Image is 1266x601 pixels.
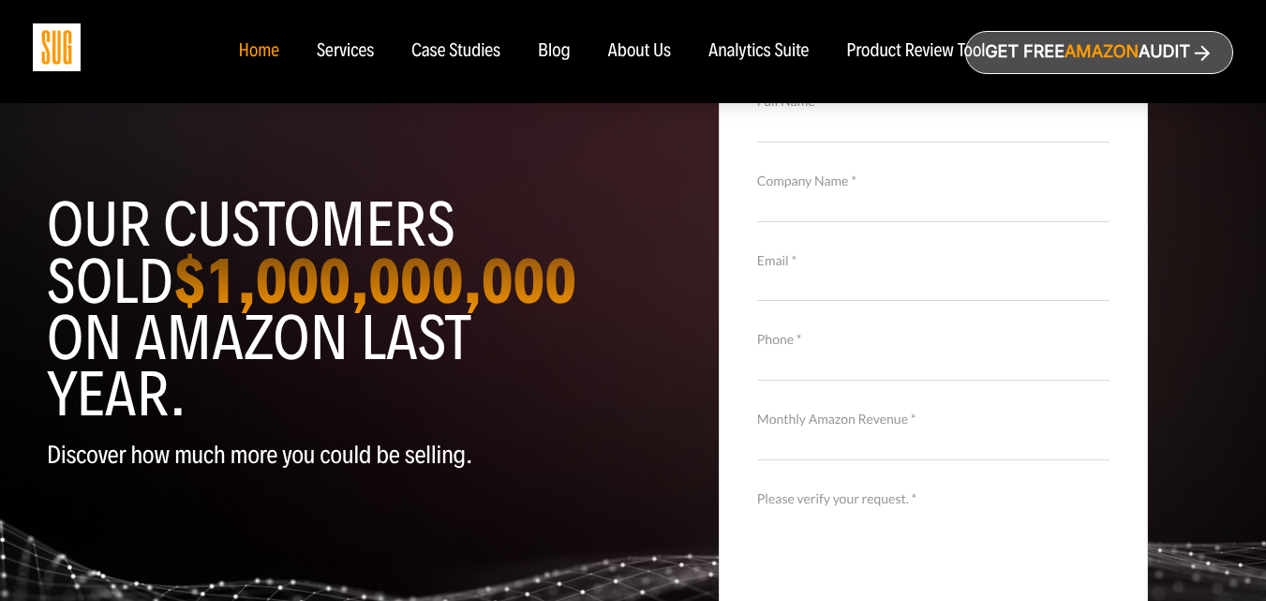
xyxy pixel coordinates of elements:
iframe: reCAPTCHA [757,506,1042,579]
input: Email * [757,268,1110,301]
a: Blog [538,41,571,62]
a: Product Review Tool [846,41,985,62]
label: Phone * [757,329,1110,350]
span: Amazon [1065,42,1139,62]
label: Company Name * [757,171,1110,191]
h1: Our customers sold on Amazon last year. [47,197,619,423]
a: Get freeAmazonAudit [965,31,1233,74]
input: Contact Number * [757,348,1110,381]
a: Case Studies [411,41,500,62]
a: About Us [608,41,672,62]
input: Monthly Amazon Revenue * [757,428,1110,460]
input: Full Name * [757,109,1110,142]
a: Home [238,41,278,62]
label: Monthly Amazon Revenue * [757,409,1110,429]
label: Email * [757,250,1110,271]
p: Discover how much more you could be selling. [47,442,619,469]
img: Sug [33,23,81,71]
a: Services [317,41,374,62]
label: Please verify your request. * [757,488,1110,509]
a: Analytics Suite [708,41,809,62]
strong: $1,000,000,000 [173,243,576,320]
input: Company Name * [757,188,1110,221]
